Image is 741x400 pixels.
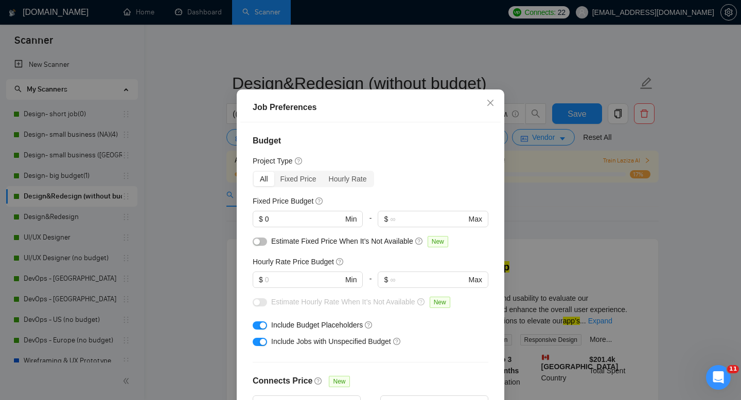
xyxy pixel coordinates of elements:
[253,135,488,147] h4: Budget
[254,172,274,186] div: All
[363,211,378,235] div: -
[417,298,426,306] span: question-circle
[384,274,388,285] span: $
[265,274,343,285] input: 0
[253,375,312,387] h4: Connects Price
[274,172,323,186] div: Fixed Price
[365,321,373,329] span: question-circle
[259,274,263,285] span: $
[253,256,334,267] h5: Hourly Rate Price Budget
[253,195,313,207] h5: Fixed Price Budget
[428,236,448,247] span: New
[345,213,357,225] span: Min
[336,258,344,266] span: question-circle
[390,213,466,225] input: ∞
[314,377,323,385] span: question-circle
[469,274,482,285] span: Max
[271,237,413,245] span: Estimate Fixed Price When It’s Not Available
[323,172,373,186] div: Hourly Rate
[271,321,363,329] span: Include Budget Placeholders
[727,365,739,373] span: 11
[271,298,415,306] span: Estimate Hourly Rate When It’s Not Available
[363,271,378,296] div: -
[329,376,349,387] span: New
[486,99,495,107] span: close
[259,213,263,225] span: $
[430,297,450,308] span: New
[271,337,391,346] span: Include Jobs with Unspecified Budget
[253,101,488,114] div: Job Preferences
[469,213,482,225] span: Max
[345,274,357,285] span: Min
[706,365,731,390] iframe: Intercom live chat
[415,237,424,245] span: question-circle
[265,213,343,225] input: 0
[384,213,388,225] span: $
[295,157,303,165] span: question-circle
[253,155,293,167] h5: Project Type
[477,89,504,117] button: Close
[393,337,401,346] span: question-circle
[390,274,466,285] input: ∞
[315,197,324,205] span: question-circle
